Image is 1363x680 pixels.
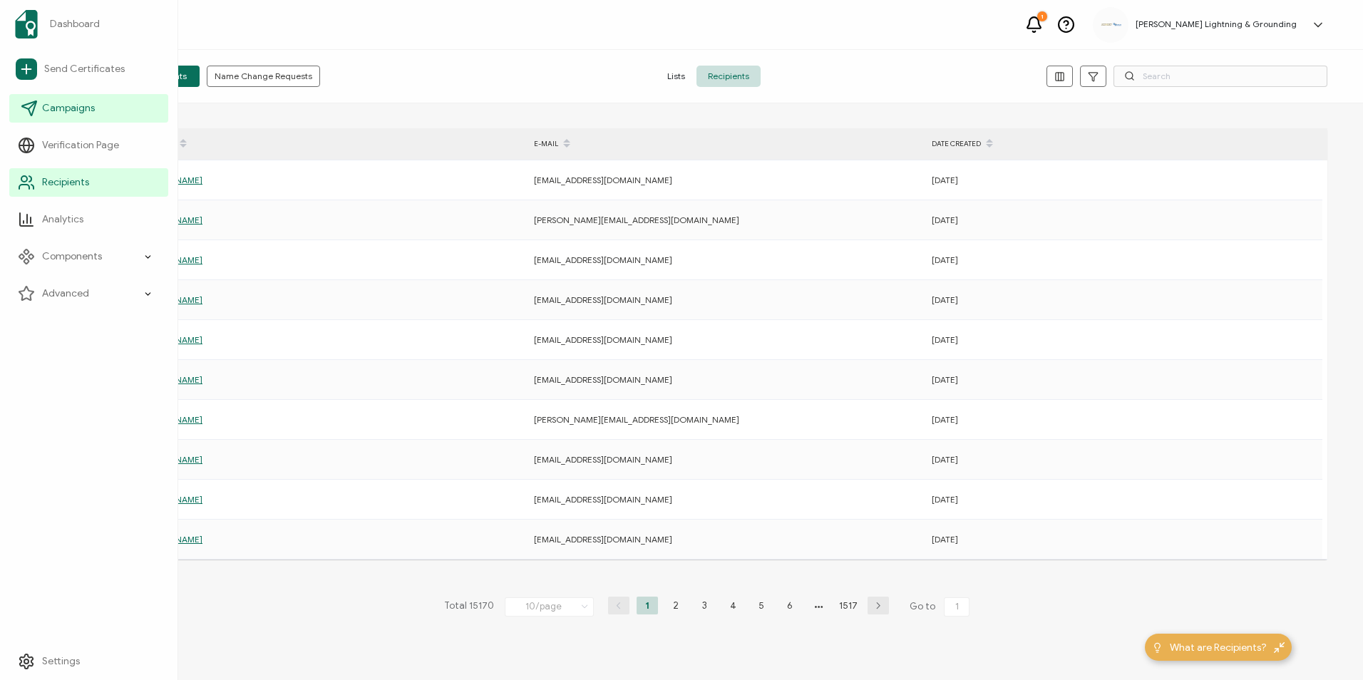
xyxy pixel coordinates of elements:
[207,66,320,87] button: Name Change Requests
[42,138,119,153] span: Verification Page
[932,294,958,305] span: [DATE]
[932,534,958,545] span: [DATE]
[128,132,527,156] div: FULL NAME
[505,597,594,617] input: Select
[9,131,168,160] a: Verification Page
[932,215,958,225] span: [DATE]
[44,62,125,76] span: Send Certificates
[932,494,958,505] span: [DATE]
[779,597,801,614] li: 6
[534,454,672,465] span: [EMAIL_ADDRESS][DOMAIN_NAME]
[50,17,100,31] span: Dashboard
[932,454,958,465] span: [DATE]
[637,597,658,614] li: 1
[694,597,715,614] li: 3
[534,414,739,425] span: [PERSON_NAME][EMAIL_ADDRESS][DOMAIN_NAME]
[1113,66,1327,87] input: Search
[9,647,168,676] a: Settings
[42,101,95,115] span: Campaigns
[42,249,102,264] span: Components
[534,294,672,305] span: [EMAIL_ADDRESS][DOMAIN_NAME]
[722,597,744,614] li: 4
[534,215,739,225] span: [PERSON_NAME][EMAIL_ADDRESS][DOMAIN_NAME]
[932,374,958,385] span: [DATE]
[42,654,80,669] span: Settings
[1136,19,1297,29] h5: [PERSON_NAME] Lightning & Grounding
[9,53,168,86] a: Send Certificates
[9,94,168,123] a: Campaigns
[42,287,89,301] span: Advanced
[15,10,38,38] img: sertifier-logomark-colored.svg
[836,597,860,614] li: 1517
[1100,22,1121,27] img: aadcaf15-e79d-49df-9673-3fc76e3576c2.png
[932,414,958,425] span: [DATE]
[751,597,772,614] li: 5
[932,334,958,345] span: [DATE]
[932,175,958,185] span: [DATE]
[1274,642,1285,653] img: minimize-icon.svg
[656,66,696,87] span: Lists
[215,72,312,81] span: Name Change Requests
[534,494,672,505] span: [EMAIL_ADDRESS][DOMAIN_NAME]
[1170,640,1267,655] span: What are Recipients?
[534,175,672,185] span: [EMAIL_ADDRESS][DOMAIN_NAME]
[527,132,925,156] div: E-MAIL
[42,175,89,190] span: Recipients
[444,597,494,617] span: Total 15170
[1037,11,1047,21] div: 1
[534,374,672,385] span: [EMAIL_ADDRESS][DOMAIN_NAME]
[42,212,83,227] span: Analytics
[9,205,168,234] a: Analytics
[1292,612,1363,680] iframe: Chat Widget
[9,4,168,44] a: Dashboard
[665,597,686,614] li: 2
[925,132,1322,156] div: DATE CREATED
[534,334,672,345] span: [EMAIL_ADDRESS][DOMAIN_NAME]
[534,534,672,545] span: [EMAIL_ADDRESS][DOMAIN_NAME]
[534,254,672,265] span: [EMAIL_ADDRESS][DOMAIN_NAME]
[910,597,972,617] span: Go to
[932,254,958,265] span: [DATE]
[696,66,761,87] span: Recipients
[9,168,168,197] a: Recipients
